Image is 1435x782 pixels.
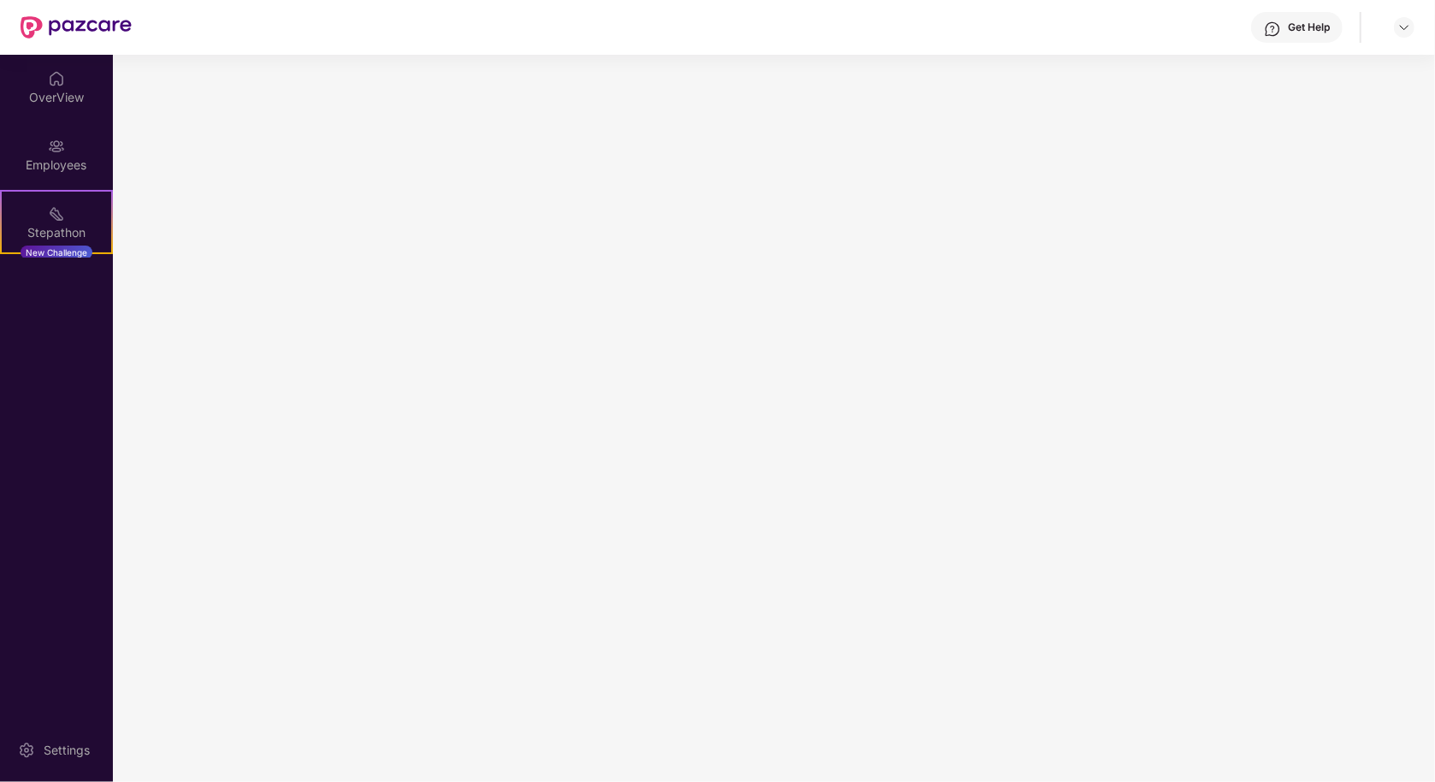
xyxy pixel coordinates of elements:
img: svg+xml;base64,PHN2ZyBpZD0iSGVscC0zMngzMiIgeG1sbnM9Imh0dHA6Ly93d3cudzMub3JnLzIwMDAvc3ZnIiB3aWR0aD... [1264,21,1281,38]
img: svg+xml;base64,PHN2ZyBpZD0iRW1wbG95ZWVzIiB4bWxucz0iaHR0cDovL3d3dy53My5vcmcvMjAwMC9zdmciIHdpZHRoPS... [48,138,65,155]
div: New Challenge [21,246,92,259]
img: svg+xml;base64,PHN2ZyBpZD0iSG9tZSIgeG1sbnM9Imh0dHA6Ly93d3cudzMub3JnLzIwMDAvc3ZnIiB3aWR0aD0iMjAiIG... [48,70,65,87]
img: svg+xml;base64,PHN2ZyBpZD0iRHJvcGRvd24tMzJ4MzIiIHhtbG5zPSJodHRwOi8vd3d3LnczLm9yZy8yMDAwL3N2ZyIgd2... [1397,21,1411,34]
img: svg+xml;base64,PHN2ZyBpZD0iU2V0dGluZy0yMHgyMCIgeG1sbnM9Imh0dHA6Ly93d3cudzMub3JnLzIwMDAvc3ZnIiB3aW... [18,742,35,759]
img: New Pazcare Logo [21,16,132,39]
div: Settings [38,742,95,759]
div: Get Help [1288,21,1330,34]
img: svg+xml;base64,PHN2ZyB4bWxucz0iaHR0cDovL3d3dy53My5vcmcvMjAwMC9zdmciIHdpZHRoPSIyMSIgaGVpZ2h0PSIyMC... [48,205,65,222]
div: Stepathon [2,224,111,241]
